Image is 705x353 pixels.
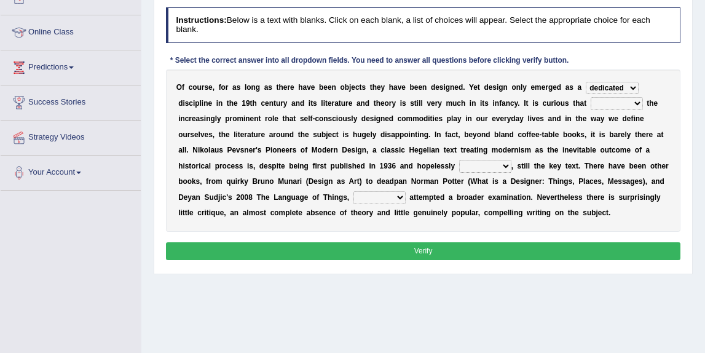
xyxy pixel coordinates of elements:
b: e [418,83,422,92]
b: h [285,114,289,123]
b: e [265,99,269,108]
b: c [332,114,336,123]
b: t [573,99,575,108]
b: e [208,99,212,108]
b: n [495,99,499,108]
b: n [567,114,572,123]
b: f [499,99,502,108]
b: e [500,114,504,123]
div: * Select the correct answer into all dropdown fields. You need to answer all questions before cli... [166,56,573,67]
b: n [180,114,184,123]
b: n [380,114,385,123]
b: s [484,99,489,108]
b: i [216,99,218,108]
b: h [578,114,582,123]
b: o [556,99,561,108]
b: r [187,130,191,139]
b: e [366,114,370,123]
b: e [208,83,213,92]
a: Success Stories [1,85,141,116]
b: a [196,114,200,123]
b: f [631,114,633,123]
b: l [321,99,323,108]
b: n [636,114,640,123]
b: s [237,83,241,92]
b: l [451,114,453,123]
b: i [480,99,482,108]
b: v [398,83,402,92]
b: y [514,99,518,108]
b: g [548,83,553,92]
b: n [471,99,476,108]
b: n [296,99,300,108]
b: d [623,114,627,123]
b: e [583,114,587,123]
b: o [246,83,251,92]
b: w [609,114,614,123]
b: l [215,114,217,123]
b: s [204,83,208,92]
b: e [627,114,631,123]
b: e [414,83,419,92]
b: c [261,99,265,108]
b: e [454,83,459,92]
b: s [439,114,443,123]
b: c [457,99,461,108]
b: a [502,99,506,108]
b: n [450,83,454,92]
b: o [178,130,183,139]
b: u [197,83,202,92]
b: u [481,114,485,123]
b: t [310,99,313,108]
b: n [245,114,250,123]
b: a [393,83,398,92]
b: g [376,114,380,123]
b: e [194,130,199,139]
b: i [497,83,498,92]
b: d [459,83,463,92]
b: e [435,114,439,123]
b: e [290,83,294,92]
a: Your Account [1,156,141,186]
b: p [195,99,199,108]
b: e [640,114,644,123]
b: n [332,83,336,92]
b: g [498,83,503,92]
b: t [526,99,529,108]
b: t [430,114,433,123]
b: w [591,114,596,123]
b: i [204,114,206,123]
b: n [361,99,365,108]
b: r [545,83,548,92]
b: l [200,99,202,108]
b: u [546,99,551,108]
b: o [232,114,237,123]
b: g [446,83,450,92]
b: t [575,114,578,123]
b: i [554,99,556,108]
b: e [349,99,353,108]
b: y [519,114,524,123]
b: n [552,114,556,123]
b: Instructions: [176,15,226,25]
b: h [279,83,283,92]
b: i [530,114,532,123]
b: b [410,83,414,92]
b: y [381,83,385,92]
b: n [422,83,427,92]
b: r [226,83,229,92]
b: d [361,114,366,123]
b: r [485,114,488,123]
b: h [649,99,653,108]
b: s [300,114,304,123]
b: e [311,83,315,92]
b: h [372,83,377,92]
b: i [202,99,203,108]
b: t [482,99,484,108]
b: s [439,83,444,92]
b: l [245,83,246,92]
b: i [532,99,534,108]
b: o [511,83,516,92]
button: Verify [166,242,681,260]
b: - [312,114,315,123]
